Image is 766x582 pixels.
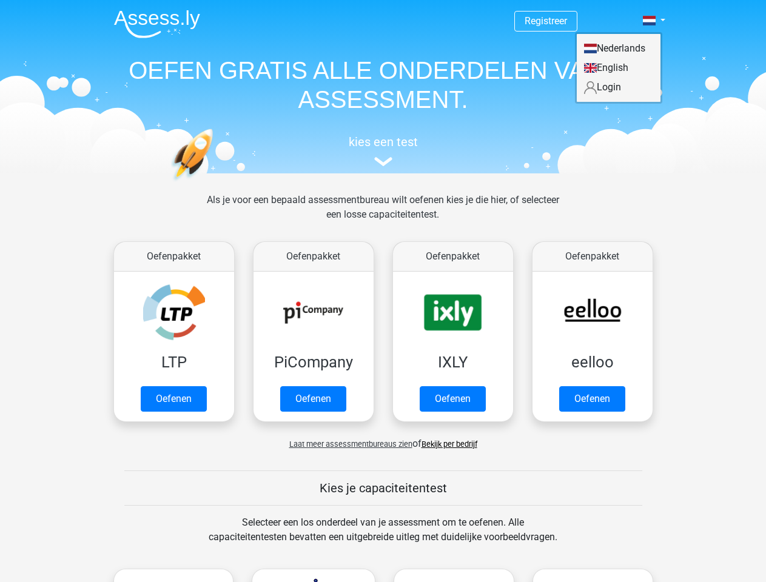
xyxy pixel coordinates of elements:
a: English [577,58,660,78]
img: assessment [374,157,392,166]
a: Oefenen [141,386,207,412]
a: Oefenen [559,386,625,412]
div: Selecteer een los onderdeel van je assessment om te oefenen. Alle capaciteitentesten bevatten een... [197,515,569,559]
a: Nederlands [577,39,660,58]
h5: kies een test [104,135,662,149]
a: Login [577,78,660,97]
a: kies een test [104,135,662,167]
a: Oefenen [280,386,346,412]
span: Laat meer assessmentbureaus zien [289,440,412,449]
div: Als je voor een bepaald assessmentbureau wilt oefenen kies je die hier, of selecteer een losse ca... [197,193,569,236]
a: Registreer [525,15,567,27]
img: Assessly [114,10,200,38]
img: oefenen [171,129,260,238]
h1: OEFEN GRATIS ALLE ONDERDELEN VAN JE ASSESSMENT. [104,56,662,114]
a: Bekijk per bedrijf [422,440,477,449]
div: of [104,427,662,451]
a: Oefenen [420,386,486,412]
h5: Kies je capaciteitentest [124,481,642,495]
